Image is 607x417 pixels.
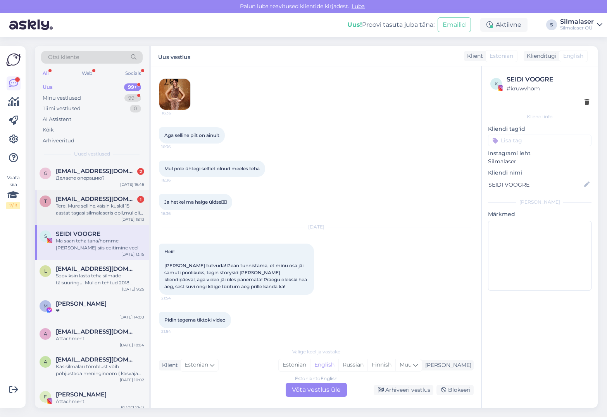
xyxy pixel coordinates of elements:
[44,331,47,337] span: a
[310,359,338,371] div: English
[164,132,219,138] span: Aga selline pilt on ainult
[422,361,471,369] div: [PERSON_NAME]
[560,19,602,31] a: SilmalaserSilmalaser OÜ
[122,286,144,292] div: [DATE] 9:25
[185,361,208,369] span: Estonian
[159,361,178,369] div: Klient
[563,52,583,60] span: English
[488,180,583,189] input: Lisa nimi
[488,169,591,177] p: Kliendi nimi
[546,19,557,30] div: S
[56,398,144,405] div: Attachment
[56,300,107,307] span: Margot Mõisavald
[495,81,498,87] span: k
[43,94,81,102] div: Minu vestlused
[44,268,47,274] span: l
[124,83,141,91] div: 99+
[560,19,594,25] div: Silmalaser
[162,110,191,116] span: 16:36
[56,168,136,175] span: galja_89@mail.ru
[121,251,144,257] div: [DATE] 13:15
[74,151,110,157] span: Uued vestlused
[164,199,227,205] span: Ja hetkel ma haige üldse🫩🫩
[279,359,310,371] div: Estonian
[374,385,433,395] div: Arhiveeri vestlus
[507,84,589,93] div: # kruwvhom
[43,303,48,309] span: M
[124,94,141,102] div: 99+
[488,125,591,133] p: Kliendi tag'id
[488,210,591,218] p: Märkmed
[56,175,144,182] div: Делаете операцию?
[137,196,144,203] div: 1
[56,202,144,216] div: Tere! Mure selline,käisin kuskil 15 aastat tagasi silmalaseris opil,mul oli lühinägelikus -10, kõ...
[56,328,136,335] span: amjokelafin@gmail.com
[6,174,20,209] div: Vaata siia
[400,361,412,368] span: Muu
[286,383,347,397] div: Võta vestlus üle
[524,52,557,60] div: Klienditugi
[44,198,47,204] span: t
[56,265,136,272] span: lindakolk47@hotmail.com
[43,126,54,134] div: Kõik
[44,233,47,239] span: S
[56,196,136,202] span: tiit.postus@mail.ee
[56,391,107,398] span: Frida Brit Noor
[464,52,483,60] div: Klient
[161,211,190,216] span: 16:36
[164,166,260,171] span: Mul pole ühtegi selfiet olnud meeles teha
[56,230,100,237] span: SEIDI VOOGRE
[120,182,144,187] div: [DATE] 16:46
[48,53,79,61] span: Otsi kliente
[56,363,144,377] div: Kas silmalau tõmblust võib põhjustada meninginoom ( kasvaja silmanarvi piirkonnas)?
[490,52,513,60] span: Estonian
[488,149,591,157] p: Instagrami leht
[560,25,594,31] div: Silmalaser OÜ
[6,202,20,209] div: 2 / 3
[161,177,190,183] span: 16:36
[488,157,591,166] p: Silmalaser
[56,237,144,251] div: Ma saan teha tana/homme [PERSON_NAME] siis editimine veel
[56,356,136,363] span: arterin@gmail.com
[80,68,94,78] div: Web
[295,375,338,382] div: Estonian to English
[347,20,435,29] div: Proovi tasuta juba täna:
[161,144,190,150] span: 16:36
[56,335,144,342] div: Attachment
[488,113,591,120] div: Kliendi info
[120,342,144,348] div: [DATE] 18:04
[159,348,474,355] div: Valige keel ja vastake
[44,359,47,365] span: a
[159,79,190,110] img: Attachment
[43,83,53,91] div: Uus
[121,405,144,411] div: [DATE] 17:41
[507,75,589,84] div: SEIDI VOOGRE
[124,68,143,78] div: Socials
[119,314,144,320] div: [DATE] 14:00
[56,307,144,314] div: ❤
[56,272,144,286] div: Sooviksin lasta teha silmade täisuuringu. Mul on tehtud 2018 mõlemale silmale kaeoperatsioon Silm...
[164,249,308,289] span: Heii! [PERSON_NAME] tutvuda! Pean tunnistama, et minu osa jäi samuti poolikuks, tegin storysid [P...
[43,137,74,145] div: Arhiveeritud
[120,377,144,383] div: [DATE] 10:02
[6,52,21,67] img: Askly Logo
[480,18,528,32] div: Aktiivne
[349,3,367,10] span: Luba
[367,359,395,371] div: Finnish
[488,135,591,146] input: Lisa tag
[338,359,367,371] div: Russian
[130,105,141,112] div: 0
[438,17,471,32] button: Emailid
[347,21,362,28] b: Uus!
[43,105,81,112] div: Tiimi vestlused
[44,170,47,176] span: g
[436,385,474,395] div: Blokeeri
[158,51,190,61] label: Uus vestlus
[159,223,474,230] div: [DATE]
[44,394,47,400] span: F
[161,295,190,301] span: 21:54
[41,68,50,78] div: All
[43,116,71,123] div: AI Assistent
[161,329,190,334] span: 21:54
[164,317,226,323] span: Pidin tegema tiktoki video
